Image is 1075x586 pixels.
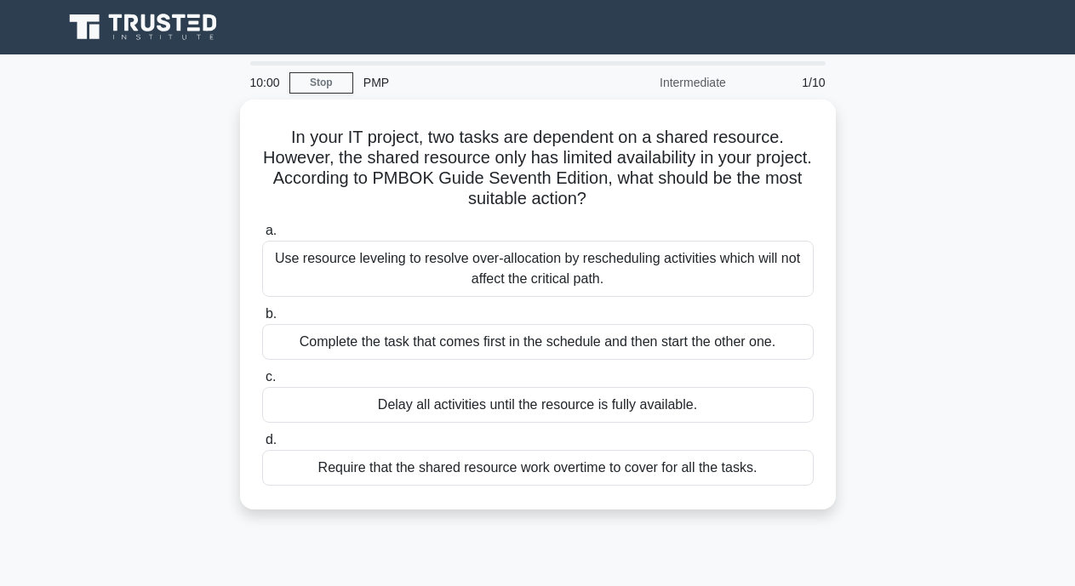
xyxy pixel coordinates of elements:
div: 10:00 [240,65,289,100]
span: d. [266,432,277,447]
div: Use resource leveling to resolve over-allocation by rescheduling activities which will not affect... [262,241,814,297]
div: Delay all activities until the resource is fully available. [262,387,814,423]
div: Require that the shared resource work overtime to cover for all the tasks. [262,450,814,486]
div: Complete the task that comes first in the schedule and then start the other one. [262,324,814,360]
div: Intermediate [587,65,736,100]
h5: In your IT project, two tasks are dependent on a shared resource. However, the shared resource on... [260,127,815,210]
a: Stop [289,72,353,94]
div: 1/10 [736,65,836,100]
span: a. [266,223,277,237]
span: b. [266,306,277,321]
span: c. [266,369,276,384]
div: PMP [353,65,587,100]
